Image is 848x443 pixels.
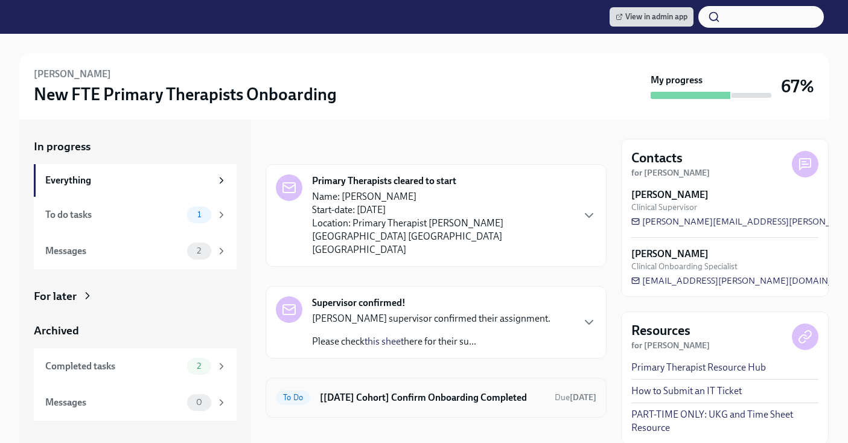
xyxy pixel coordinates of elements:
a: this sheet [365,336,404,347]
span: October 12th, 2025 09:00 [555,392,596,403]
a: Everything [34,164,237,197]
a: To Do[[DATE] Cohort] Confirm Onboarding CompletedDue[DATE] [276,388,596,407]
img: CharlieHealth [24,7,91,27]
h3: New FTE Primary Therapists Onboarding [34,83,337,105]
a: Messages2 [34,233,237,269]
span: Clinical Supervisor [631,202,697,213]
a: View in admin app [610,7,693,27]
span: 2 [190,246,208,255]
p: Please check here for their su... [312,335,550,348]
span: View in admin app [616,11,687,23]
span: 1 [190,210,208,219]
div: Messages [45,396,182,409]
span: 2 [190,362,208,371]
span: Due [555,392,596,403]
div: Completed tasks [45,360,182,373]
h6: [[DATE] Cohort] Confirm Onboarding Completed [320,391,545,404]
strong: for [PERSON_NAME] [631,340,710,351]
a: To do tasks1 [34,197,237,233]
a: In progress [34,139,237,155]
span: 0 [189,398,209,407]
a: PART-TIME ONLY: UKG and Time Sheet Resource [631,408,818,435]
div: For later [34,288,77,304]
strong: Primary Therapists cleared to start [312,174,456,188]
a: Messages0 [34,384,237,421]
a: Archived [34,323,237,339]
h4: Resources [631,322,690,340]
p: Name: [PERSON_NAME] Start-date: [DATE] Location: Primary Therapist [PERSON_NAME][GEOGRAPHIC_DATA]... [312,190,572,257]
div: In progress [266,139,322,155]
h6: [PERSON_NAME] [34,68,111,81]
a: Completed tasks2 [34,348,237,384]
strong: [PERSON_NAME] [631,188,709,202]
strong: Supervisor confirmed! [312,296,406,310]
a: Primary Therapist Resource Hub [631,361,766,374]
strong: for [PERSON_NAME] [631,168,710,178]
strong: [PERSON_NAME] [631,247,709,261]
strong: My progress [651,74,703,87]
a: For later [34,288,237,304]
strong: [DATE] [570,392,596,403]
span: To Do [276,393,310,402]
h4: Contacts [631,149,683,167]
p: [PERSON_NAME] supervisor confirmed their assignment. [312,312,550,325]
a: How to Submit an IT Ticket [631,384,742,398]
div: Everything [45,174,211,187]
div: To do tasks [45,208,182,221]
span: Clinical Onboarding Specialist [631,261,738,272]
h3: 67% [781,75,814,97]
div: Messages [45,244,182,258]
